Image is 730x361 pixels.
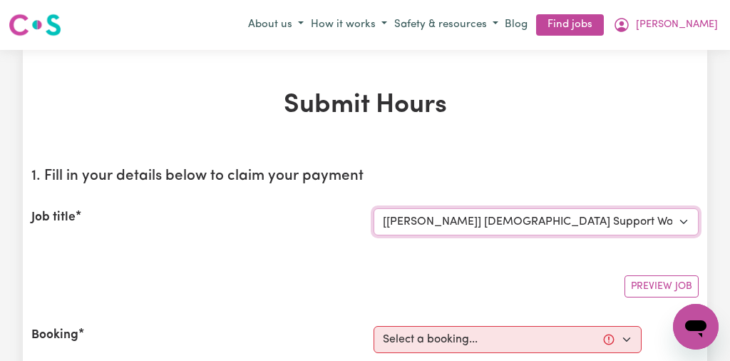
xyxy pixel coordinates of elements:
h2: 1. Fill in your details below to claim your payment [31,168,699,185]
button: Safety & resources [391,14,502,37]
button: About us [245,14,307,37]
a: Blog [502,14,530,36]
iframe: Button to launch messaging window [673,304,719,350]
button: Preview Job [624,275,699,298]
button: How it works [307,14,391,37]
img: Careseekers logo [9,12,61,38]
h1: Submit Hours [31,90,699,122]
label: Job title [31,208,76,227]
button: My Account [610,13,721,37]
a: Careseekers logo [9,9,61,41]
label: Booking [31,326,78,345]
span: [PERSON_NAME] [636,17,718,33]
a: Find jobs [536,14,604,36]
